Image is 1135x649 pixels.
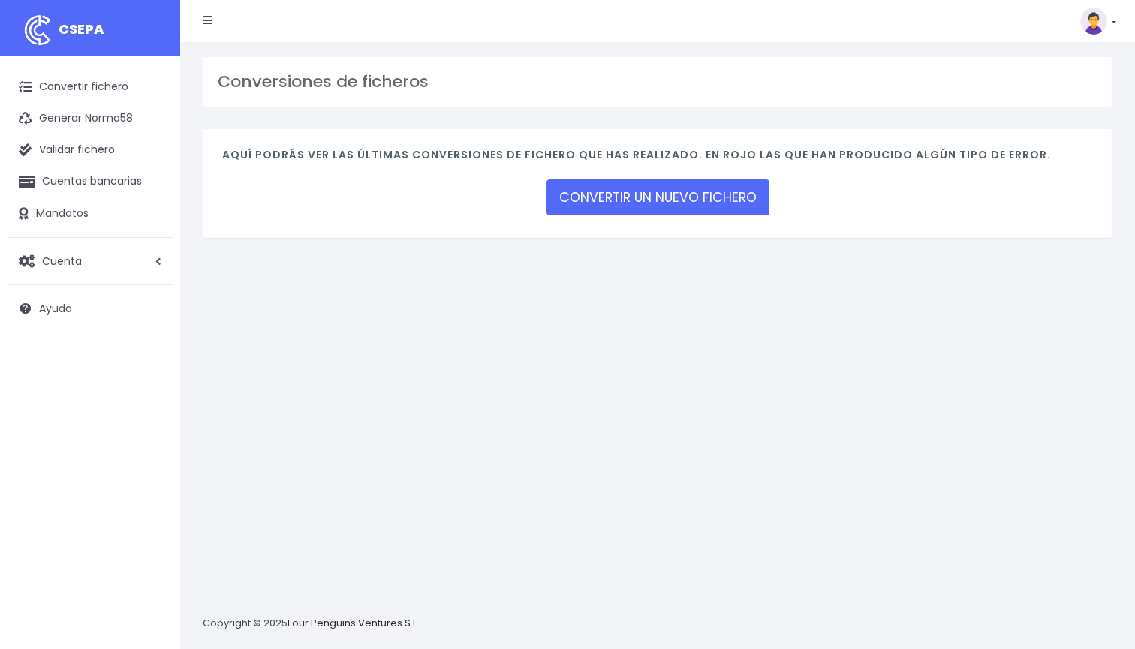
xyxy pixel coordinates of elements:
a: Cuenta [8,245,173,277]
img: profile [1080,8,1107,35]
h4: Aquí podrás ver las últimas conversiones de fichero que has realizado. En rojo las que han produc... [222,149,1093,169]
p: Copyright © 2025 . [203,616,421,632]
a: Convertir fichero [8,71,173,103]
span: Cuenta [42,253,82,268]
a: Validar fichero [8,134,173,166]
span: CSEPA [59,20,104,38]
a: Ayuda [8,293,173,324]
span: Ayuda [39,301,72,316]
a: Cuentas bancarias [8,166,173,197]
a: Four Penguins Ventures S.L. [288,616,419,630]
a: Generar Norma58 [8,103,173,134]
a: CONVERTIR UN NUEVO FICHERO [546,179,769,215]
h3: Conversiones de ficheros [218,72,1097,92]
img: logo [19,11,56,49]
a: Mandatos [8,198,173,230]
